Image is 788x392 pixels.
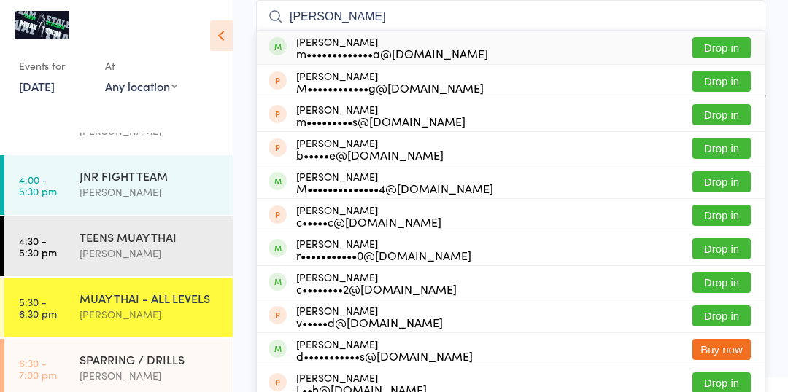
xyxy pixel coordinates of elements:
div: [PERSON_NAME] [296,204,441,227]
div: c••••••••2@[DOMAIN_NAME] [296,283,457,294]
div: M••••••••••••g@[DOMAIN_NAME] [296,82,484,93]
time: 4:30 - 5:30 pm [19,235,57,258]
div: Any location [105,78,177,94]
a: 5:30 -6:30 pmMUAY THAI - ALL LEVELS[PERSON_NAME] [4,278,233,337]
button: Drop in [692,71,751,92]
button: Drop in [692,138,751,159]
button: Drop in [692,104,751,125]
div: Events for [19,54,90,78]
div: m•••••••••s@[DOMAIN_NAME] [296,115,466,127]
button: Drop in [692,37,751,58]
div: c•••••c@[DOMAIN_NAME] [296,216,441,227]
button: Buy now [692,339,751,360]
div: [PERSON_NAME] [296,70,484,93]
a: [DATE] [19,78,55,94]
div: JNR FIGHT TEAM [80,168,220,184]
div: [PERSON_NAME] [296,271,457,294]
div: MUAY THAI - ALL LEVELS [80,290,220,306]
div: d•••••••••••s@[DOMAIN_NAME] [296,350,473,361]
div: b•••••e@[DOMAIN_NAME] [296,149,444,160]
a: 4:30 -5:30 pmTEENS MUAY THAI[PERSON_NAME] [4,216,233,276]
time: 6:30 - 7:00 pm [19,357,57,380]
div: [PERSON_NAME] [80,184,220,200]
div: [PERSON_NAME] [296,137,444,160]
div: [PERSON_NAME] [296,103,466,127]
div: [PERSON_NAME] [80,306,220,323]
time: 5:30 - 6:30 pm [19,296,57,319]
div: TEENS MUAY THAI [80,229,220,245]
div: At [105,54,177,78]
div: [PERSON_NAME] [296,238,471,261]
div: [PERSON_NAME] [296,338,473,361]
div: [PERSON_NAME] [296,170,493,194]
button: Drop in [692,205,751,226]
button: Drop in [692,272,751,293]
div: M••••••••••••••4@[DOMAIN_NAME] [296,182,493,194]
div: m•••••••••••••a@[DOMAIN_NAME] [296,47,488,59]
button: Drop in [692,171,751,192]
div: [PERSON_NAME] [296,305,443,328]
div: [PERSON_NAME] [296,36,488,59]
img: Team Stalder Muay Thai [15,11,69,39]
a: 4:00 -5:30 pmJNR FIGHT TEAM[PERSON_NAME] [4,155,233,215]
div: SPARRING / DRILLS [80,351,220,367]
div: v•••••d@[DOMAIN_NAME] [296,316,443,328]
button: Drop in [692,305,751,326]
button: Drop in [692,238,751,259]
div: [PERSON_NAME] [80,367,220,384]
div: [PERSON_NAME] [80,245,220,262]
div: r•••••••••••0@[DOMAIN_NAME] [296,249,471,261]
time: 3:45 - 4:30 pm [19,112,57,136]
time: 4:00 - 5:30 pm [19,173,57,197]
